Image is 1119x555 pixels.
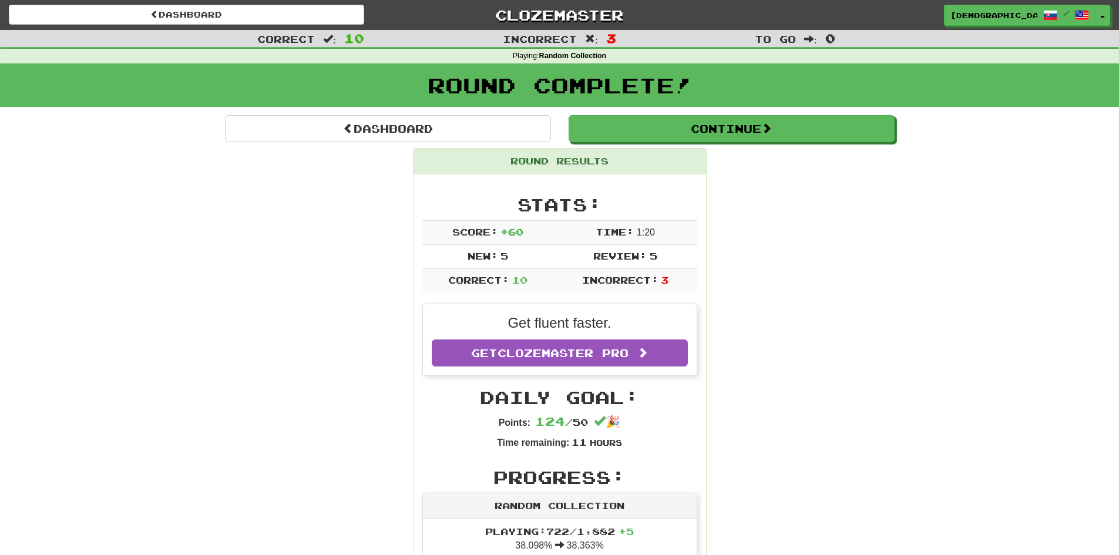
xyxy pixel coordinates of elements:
span: 3 [661,274,668,285]
h2: Stats: [422,195,697,214]
p: Get fluent faster. [432,313,688,333]
a: Dashboard [9,5,364,25]
span: 124 [535,414,565,428]
span: 10 [344,31,364,45]
strong: Time remaining: [497,438,569,448]
span: + 60 [500,226,523,237]
span: Correct: [448,274,509,285]
span: 0 [825,31,835,45]
span: 3 [606,31,616,45]
span: 10 [512,274,527,285]
h1: Round Complete! [4,73,1115,97]
div: Round Results [414,149,706,174]
span: 5 [650,250,657,261]
span: New: [468,250,498,261]
div: Random Collection [423,493,697,519]
strong: Random Collection [539,52,607,60]
span: + 5 [619,526,634,537]
span: Clozemaster Pro [498,347,629,359]
span: Review: [593,250,647,261]
button: Continue [569,115,895,142]
span: Incorrect: [582,274,658,285]
span: / [1063,9,1069,18]
span: Correct [257,33,315,45]
small: Hours [590,438,622,448]
span: Time: [596,226,634,237]
span: Score: [452,226,498,237]
h2: Daily Goal: [422,388,697,407]
span: To go [755,33,796,45]
span: : [585,34,598,44]
span: [DEMOGRAPHIC_DATA] [950,10,1037,21]
span: 1 : 20 [637,227,655,237]
h2: Progress: [422,467,697,487]
span: : [804,34,817,44]
a: GetClozemaster Pro [432,339,688,366]
span: 11 [572,436,587,448]
strong: Points: [499,418,530,428]
span: / 50 [535,416,588,428]
span: : [323,34,336,44]
span: Playing: 722 / 1,882 [485,526,634,537]
span: 🎉 [594,415,620,428]
a: Dashboard [225,115,551,142]
a: [DEMOGRAPHIC_DATA] / [944,5,1096,26]
a: Clozemaster [382,5,737,25]
span: Incorrect [503,33,577,45]
span: 5 [500,250,508,261]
